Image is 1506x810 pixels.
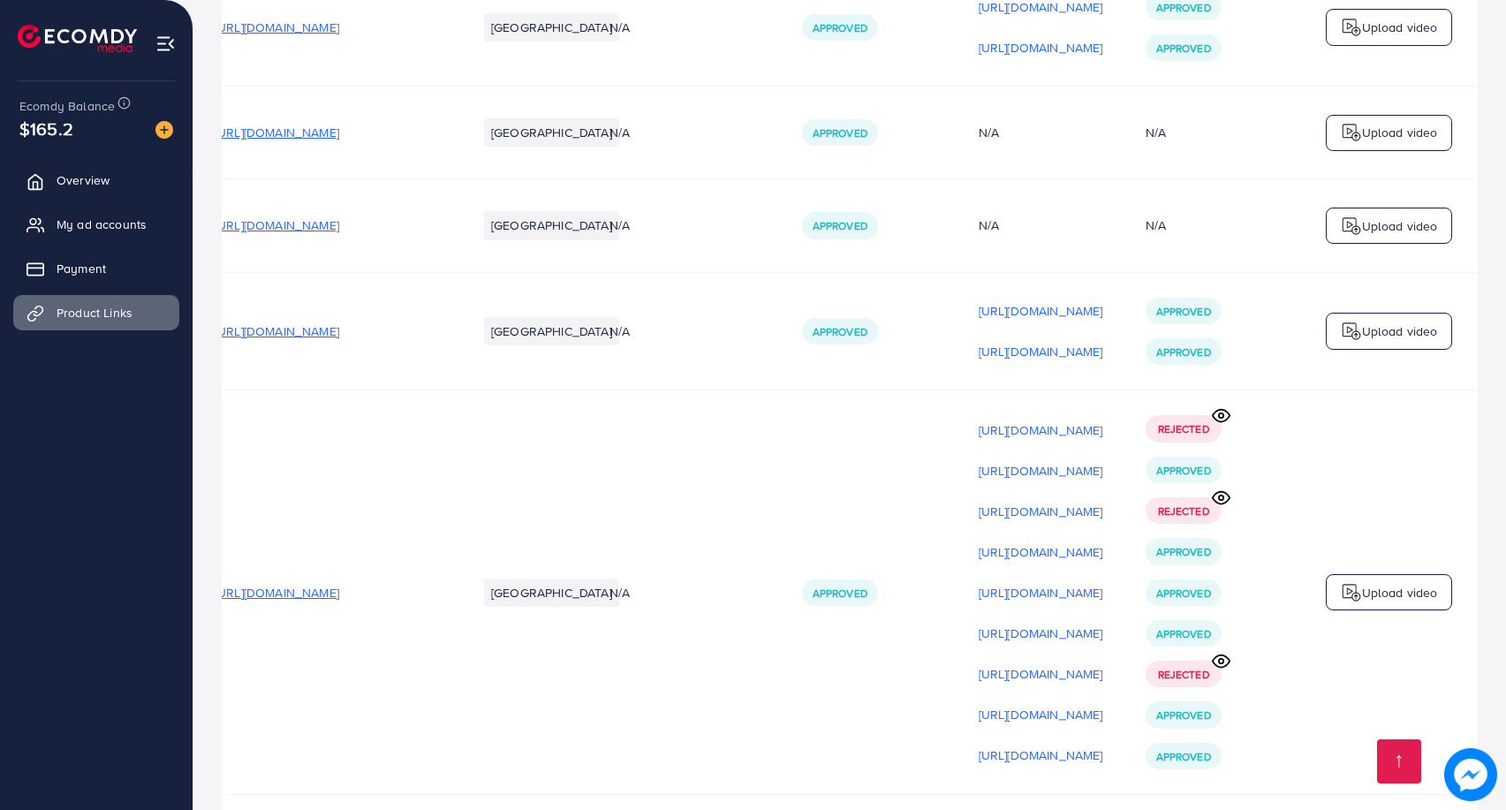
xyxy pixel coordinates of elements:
[13,295,179,330] a: Product Links
[1362,321,1438,342] p: Upload video
[1156,586,1211,601] span: Approved
[1158,503,1209,519] span: Rejected
[1362,582,1438,603] p: Upload video
[1156,626,1211,641] span: Approved
[19,97,115,115] span: Ecomdy Balance
[18,25,137,52] img: logo
[979,663,1103,685] p: [URL][DOMAIN_NAME]
[1341,216,1362,237] img: logo
[979,37,1103,58] p: [URL][DOMAIN_NAME]
[979,420,1103,441] p: [URL][DOMAIN_NAME]
[1158,421,1209,436] span: Rejected
[1156,304,1211,319] span: Approved
[155,34,176,54] img: menu
[57,216,147,233] span: My ad accounts
[1156,41,1211,56] span: Approved
[1156,463,1211,478] span: Approved
[155,121,173,139] img: image
[215,584,339,602] span: [URL][DOMAIN_NAME]
[609,124,630,141] span: N/A
[979,623,1103,644] p: [URL][DOMAIN_NAME]
[979,460,1103,481] p: [URL][DOMAIN_NAME]
[813,125,867,140] span: Approved
[1156,544,1211,559] span: Approved
[813,586,867,601] span: Approved
[484,211,619,239] li: [GEOGRAPHIC_DATA]
[979,745,1103,766] p: [URL][DOMAIN_NAME]
[1362,216,1438,237] p: Upload video
[979,300,1103,322] p: [URL][DOMAIN_NAME]
[1156,708,1211,723] span: Approved
[979,704,1103,725] p: [URL][DOMAIN_NAME]
[813,20,867,35] span: Approved
[1362,122,1438,143] p: Upload video
[1146,216,1166,234] div: N/A
[609,216,630,234] span: N/A
[57,260,106,277] span: Payment
[13,207,179,242] a: My ad accounts
[13,251,179,286] a: Payment
[1341,321,1362,342] img: logo
[979,541,1103,563] p: [URL][DOMAIN_NAME]
[1362,17,1438,38] p: Upload video
[979,341,1103,362] p: [URL][DOMAIN_NAME]
[979,216,1103,234] div: N/A
[484,317,619,345] li: [GEOGRAPHIC_DATA]
[484,13,619,42] li: [GEOGRAPHIC_DATA]
[215,124,339,141] span: [URL][DOMAIN_NAME]
[1341,582,1362,603] img: logo
[1158,667,1209,682] span: Rejected
[1156,749,1211,764] span: Approved
[609,322,630,340] span: N/A
[609,584,630,602] span: N/A
[13,163,179,198] a: Overview
[215,322,339,340] span: [URL][DOMAIN_NAME]
[1156,344,1211,360] span: Approved
[484,579,619,607] li: [GEOGRAPHIC_DATA]
[215,19,339,36] span: [URL][DOMAIN_NAME]
[57,171,110,189] span: Overview
[979,501,1103,522] p: [URL][DOMAIN_NAME]
[1341,122,1362,143] img: logo
[813,324,867,339] span: Approved
[979,124,1103,141] div: N/A
[215,216,339,234] span: [URL][DOMAIN_NAME]
[57,304,132,322] span: Product Links
[484,118,619,147] li: [GEOGRAPHIC_DATA]
[1444,748,1497,801] img: image
[20,99,72,158] span: $165.2
[1341,17,1362,38] img: logo
[813,218,867,233] span: Approved
[609,19,630,36] span: N/A
[979,582,1103,603] p: [URL][DOMAIN_NAME]
[1146,124,1166,141] div: N/A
